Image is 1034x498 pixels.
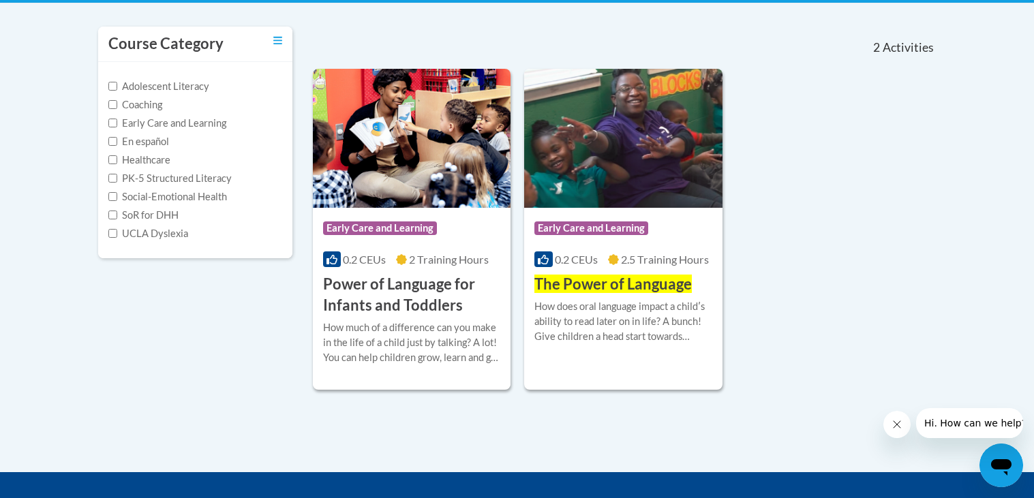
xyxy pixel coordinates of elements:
[621,253,709,266] span: 2.5 Training Hours
[323,274,501,316] h3: Power of Language for Infants and Toddlers
[883,40,934,55] span: Activities
[108,229,117,238] input: Checkbox for Options
[555,253,598,266] span: 0.2 CEUs
[108,119,117,127] input: Checkbox for Options
[108,33,224,55] h3: Course Category
[8,10,110,20] span: Hi. How can we help?
[313,69,511,208] img: Course Logo
[108,211,117,219] input: Checkbox for Options
[524,69,723,389] a: Course LogoEarly Care and Learning0.2 CEUs2.5 Training Hours The Power of LanguageHow does oral l...
[108,134,169,149] label: En español
[108,192,117,201] input: Checkbox for Options
[108,116,226,131] label: Early Care and Learning
[108,97,162,112] label: Coaching
[108,208,179,223] label: SoR for DHH
[313,69,511,389] a: Course LogoEarly Care and Learning0.2 CEUs2 Training Hours Power of Language for Infants and Todd...
[534,299,712,344] div: How does oral language impact a childʹs ability to read later on in life? A bunch! Give children ...
[108,226,188,241] label: UCLA Dyslexia
[916,408,1023,438] iframe: Message from company
[108,155,117,164] input: Checkbox for Options
[409,253,489,266] span: 2 Training Hours
[108,137,117,146] input: Checkbox for Options
[524,69,723,208] img: Course Logo
[343,253,386,266] span: 0.2 CEUs
[534,275,692,293] span: The Power of Language
[979,443,1023,487] iframe: Button to launch messaging window
[108,153,170,168] label: Healthcare
[323,221,437,235] span: Early Care and Learning
[323,320,501,365] div: How much of a difference can you make in the life of a child just by talking? A lot! You can help...
[108,171,232,186] label: PK-5 Structured Literacy
[273,33,282,48] a: Toggle collapse
[873,40,880,55] span: 2
[883,411,911,438] iframe: Close message
[108,174,117,183] input: Checkbox for Options
[108,189,227,204] label: Social-Emotional Health
[534,221,648,235] span: Early Care and Learning
[108,100,117,109] input: Checkbox for Options
[108,79,209,94] label: Adolescent Literacy
[108,82,117,91] input: Checkbox for Options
